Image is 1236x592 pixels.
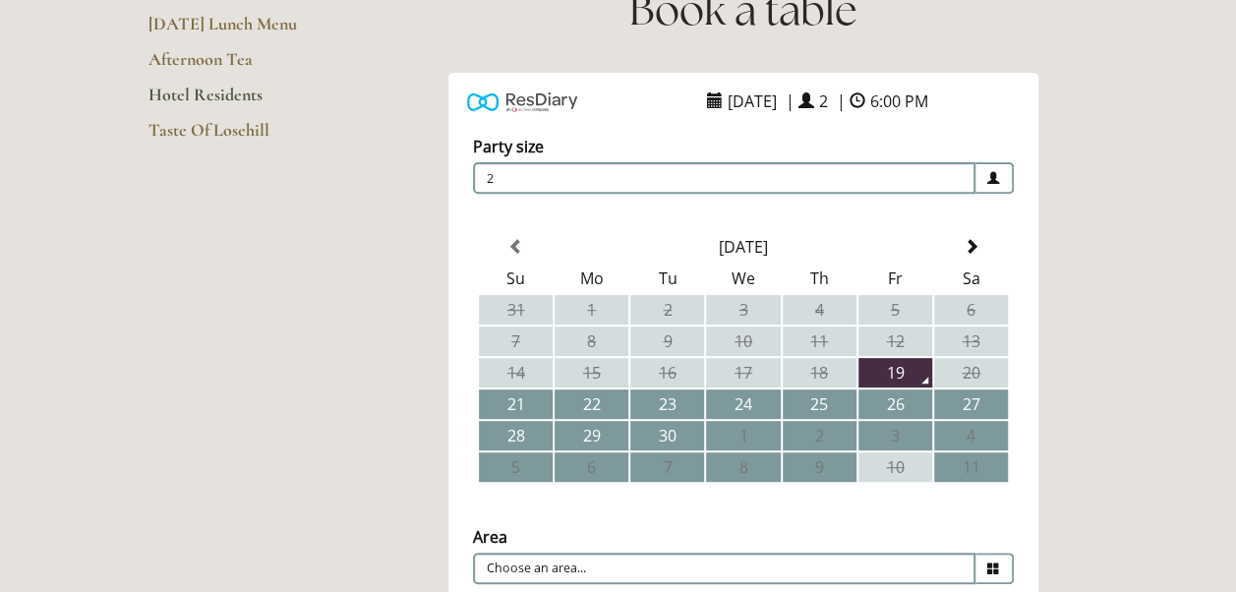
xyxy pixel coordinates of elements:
td: 30 [630,421,704,450]
td: 2 [630,295,704,325]
td: 9 [630,326,704,356]
th: Mo [555,264,628,293]
td: 27 [934,389,1008,419]
td: 21 [479,389,553,419]
span: 6:00 PM [865,86,933,117]
th: Sa [934,264,1008,293]
label: Area [473,526,507,548]
th: Su [479,264,553,293]
span: Next Month [963,239,978,255]
td: 2 [783,421,856,450]
td: 18 [783,358,856,387]
td: 10 [706,326,780,356]
th: Th [783,264,856,293]
td: 23 [630,389,704,419]
td: 5 [858,295,932,325]
td: 22 [555,389,628,419]
td: 6 [555,452,628,482]
td: 24 [706,389,780,419]
td: 7 [479,326,553,356]
th: Tu [630,264,704,293]
th: We [706,264,780,293]
td: 20 [934,358,1008,387]
td: 5 [479,452,553,482]
td: 31 [479,295,553,325]
td: 25 [783,389,856,419]
span: 2 [473,162,975,194]
td: 15 [555,358,628,387]
span: | [786,90,795,112]
td: 7 [630,452,704,482]
td: 3 [706,295,780,325]
a: Taste Of Losehill [148,119,336,154]
td: 13 [934,326,1008,356]
span: [DATE] [723,86,782,117]
td: 1 [555,295,628,325]
td: 1 [706,421,780,450]
a: Afternoon Tea [148,48,336,84]
td: 17 [706,358,780,387]
th: Fr [858,264,932,293]
span: Previous Month [508,239,524,255]
td: 10 [858,452,932,482]
span: 2 [814,86,833,117]
td: 4 [934,421,1008,450]
th: Select Month [555,232,932,262]
td: 11 [783,326,856,356]
img: Powered by ResDiary [467,88,577,116]
td: 12 [858,326,932,356]
td: 16 [630,358,704,387]
td: 4 [783,295,856,325]
td: 3 [858,421,932,450]
a: Hotel Residents [148,84,336,119]
td: 8 [706,452,780,482]
td: 28 [479,421,553,450]
td: 6 [934,295,1008,325]
td: 26 [858,389,932,419]
a: [DATE] Lunch Menu [148,13,336,48]
td: 19 [858,358,932,387]
label: Party size [473,136,544,157]
td: 11 [934,452,1008,482]
span: | [837,90,846,112]
td: 8 [555,326,628,356]
td: 14 [479,358,553,387]
td: 9 [783,452,856,482]
td: 29 [555,421,628,450]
